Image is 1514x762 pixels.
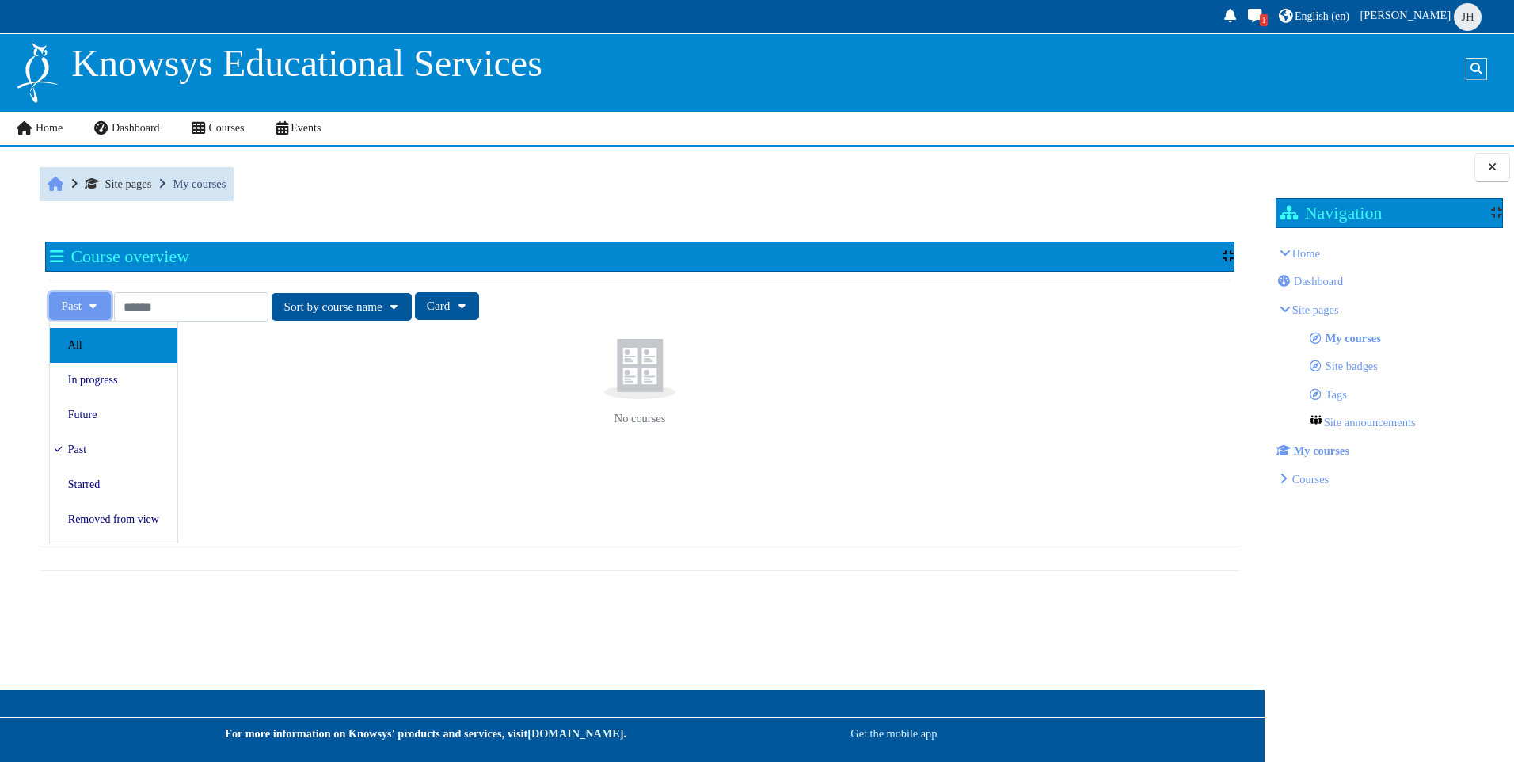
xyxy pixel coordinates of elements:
[49,412,1230,425] p: No courses
[1491,206,1502,219] div: Show / hide the block
[40,167,234,200] nav: Breadcrumb
[1294,275,1344,288] span: Dashboard
[1326,388,1347,401] span: Tags
[1278,444,1349,457] a: My courses
[1360,9,1451,21] span: [PERSON_NAME]
[1326,332,1381,345] span: My courses
[50,432,177,467] a: Show past courses
[1311,411,1500,433] li: Site announcements
[71,40,542,86] p: Knowsys Educational Services
[48,185,63,185] span: Home
[1244,5,1268,29] a: Toggle messaging drawer There are 1 unread conversations
[850,727,937,740] a: Get the mobile app
[1280,299,1500,433] li: Knowsys Educational Services LLC
[176,112,261,145] a: Courses
[78,112,175,145] a: Dashboard
[1310,416,1416,429] a: Site announcements
[1310,332,1381,345] a: My courses
[1292,473,1330,486] a: Courses
[272,293,412,321] button: Sorting drop-down menu
[50,328,177,363] a: Show all courses except courses removed from view
[1294,444,1349,457] span: My courses
[1280,203,1383,223] h2: Navigation
[1219,5,1241,29] div: Show notification window with no new notifications
[1310,388,1347,401] a: Tags
[1295,10,1349,22] span: English ‎(en)‎
[1223,250,1234,262] div: Show / hide the block
[208,122,244,134] span: Courses
[1280,468,1500,490] li: Courses
[173,177,226,190] a: My courses
[225,727,626,740] strong: For more information on Knowsys' products and services, visit .
[1280,440,1500,462] li: My courses
[62,299,82,312] span: Past
[15,40,59,105] img: Logo
[1324,416,1416,429] span: Site announcements
[1278,275,1344,288] a: Dashboard
[1246,9,1264,22] i: Toggle messaging drawer
[1311,355,1500,377] li: Site badges
[50,467,177,502] a: Show starred courses only
[1292,247,1320,260] a: Home
[50,398,177,432] a: Show future courses
[1358,2,1487,32] a: User menu
[49,321,178,543] ul: Grouping drop-down menu
[1310,360,1378,372] a: Site badges
[291,122,321,134] span: Events
[50,246,189,266] h2: Course overview
[49,292,1230,324] div: Course overview controls
[1311,383,1500,406] li: Tags
[1269,192,1509,523] section: Blocks
[1280,242,1500,490] li: Home
[527,727,623,740] a: [DOMAIN_NAME]
[85,177,152,190] span: Knowsys Educational Services LLC
[49,292,111,320] button: Grouping drop-down menu
[1310,413,1322,426] img: Forum
[1260,14,1268,26] div: There are 1 unread conversations
[1311,327,1500,349] li: My courses
[1292,303,1339,316] span: Knowsys Educational Services LLC
[415,292,480,320] button: Display drop-down menu
[112,122,160,134] span: Dashboard
[50,363,177,398] a: Show courses in progress
[15,112,337,145] nav: Site links
[427,299,451,312] span: Card
[1276,5,1352,29] a: English ‎(en)‎
[261,112,337,145] a: Events
[1326,360,1378,372] span: Site badges
[36,122,63,134] span: Home
[283,299,382,313] span: Sort by course name
[1280,270,1500,292] li: Dashboard
[50,502,177,537] a: Show courses removed from view
[1454,3,1482,31] span: Jenifer Hill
